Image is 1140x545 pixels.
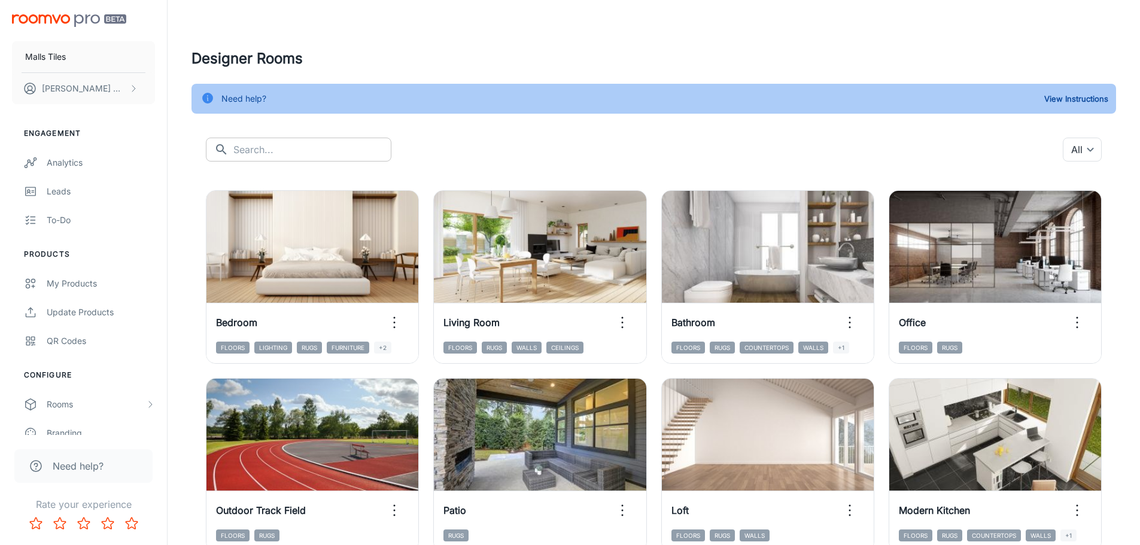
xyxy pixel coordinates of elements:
[254,342,292,354] span: Lighting
[443,315,500,330] h6: Living Room
[216,342,250,354] span: Floors
[12,73,155,104] button: [PERSON_NAME] Naicker
[1026,529,1056,541] span: Walls
[798,342,828,354] span: Walls
[512,342,542,354] span: Walls
[740,529,770,541] span: Walls
[72,511,96,535] button: Rate 3 star
[120,511,144,535] button: Rate 5 star
[671,342,705,354] span: Floors
[710,342,735,354] span: Rugs
[899,342,932,354] span: Floors
[671,503,689,517] h6: Loft
[47,398,145,411] div: Rooms
[443,503,466,517] h6: Patio
[47,334,155,348] div: QR Codes
[1060,529,1077,541] span: +1
[47,277,155,290] div: My Products
[937,342,962,354] span: Rugs
[254,529,279,541] span: Rugs
[25,50,66,63] p: Malls Tiles
[10,497,157,511] p: Rate your experience
[47,306,155,319] div: Update Products
[374,342,391,354] span: +2
[899,529,932,541] span: Floors
[233,138,391,162] input: Search...
[833,342,849,354] span: +1
[216,529,250,541] span: Floors
[937,529,962,541] span: Rugs
[327,342,369,354] span: Furniture
[221,87,266,110] div: Need help?
[216,315,257,330] h6: Bedroom
[1063,138,1102,162] div: All
[482,342,507,354] span: Rugs
[24,511,48,535] button: Rate 1 star
[47,427,155,440] div: Branding
[53,459,104,473] span: Need help?
[47,214,155,227] div: To-do
[967,529,1021,541] span: Countertops
[216,503,306,517] h6: Outdoor Track Field
[96,511,120,535] button: Rate 4 star
[546,342,583,354] span: Ceilings
[48,511,72,535] button: Rate 2 star
[671,529,705,541] span: Floors
[443,529,469,541] span: Rugs
[12,14,126,27] img: Roomvo PRO Beta
[47,156,155,169] div: Analytics
[671,315,715,330] h6: Bathroom
[899,315,926,330] h6: Office
[1041,90,1111,108] button: View Instructions
[42,82,126,95] p: [PERSON_NAME] Naicker
[710,529,735,541] span: Rugs
[191,48,1116,69] h4: Designer Rooms
[47,185,155,198] div: Leads
[12,41,155,72] button: Malls Tiles
[443,342,477,354] span: Floors
[740,342,794,354] span: Countertops
[899,503,970,517] h6: Modern Kitchen
[297,342,322,354] span: Rugs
